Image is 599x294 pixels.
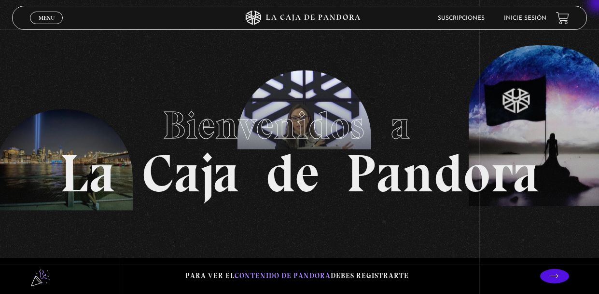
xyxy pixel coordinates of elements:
[39,15,55,21] span: Menu
[60,94,539,200] h1: La Caja de Pandora
[556,12,569,25] a: View your shopping cart
[185,269,409,282] p: Para ver el debes registrarte
[504,15,546,21] a: Inicie sesión
[438,15,485,21] a: Suscripciones
[163,102,437,148] span: Bienvenidos a
[235,271,331,280] span: contenido de Pandora
[35,23,58,30] span: Cerrar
